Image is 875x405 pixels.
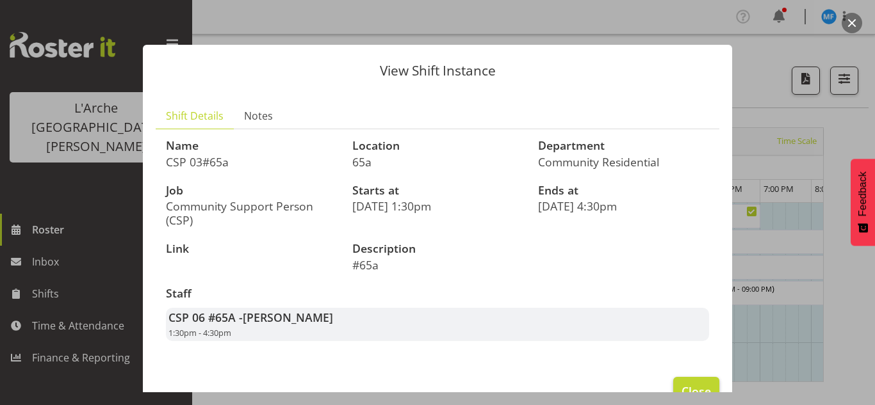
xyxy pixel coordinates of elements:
span: Feedback [857,171,869,216]
p: [DATE] 1:30pm [352,199,523,213]
h3: Starts at [352,184,523,197]
p: CSP 03#65a [166,155,337,169]
p: [DATE] 4:30pm [538,199,709,213]
p: View Shift Instance [156,64,719,77]
p: Community Support Person (CSP) [166,199,337,227]
h3: Job [166,184,337,197]
span: Shift Details [166,108,224,123]
strong: CSP 06 #65A - [168,310,333,325]
h3: Staff [166,287,709,300]
span: 1:30pm - 4:30pm [168,327,231,338]
p: Community Residential [538,155,709,169]
span: Notes [244,108,273,123]
h3: Department [538,139,709,152]
h3: Ends at [538,184,709,197]
span: Close [682,383,711,399]
h3: Name [166,139,337,152]
p: #65a [352,258,616,272]
h3: Link [166,242,337,255]
h3: Location [352,139,523,152]
button: Close [673,377,719,405]
p: 65a [352,155,523,169]
h3: Description [352,242,616,255]
button: Feedback - Show survey [851,159,875,246]
span: [PERSON_NAME] [243,310,333,325]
